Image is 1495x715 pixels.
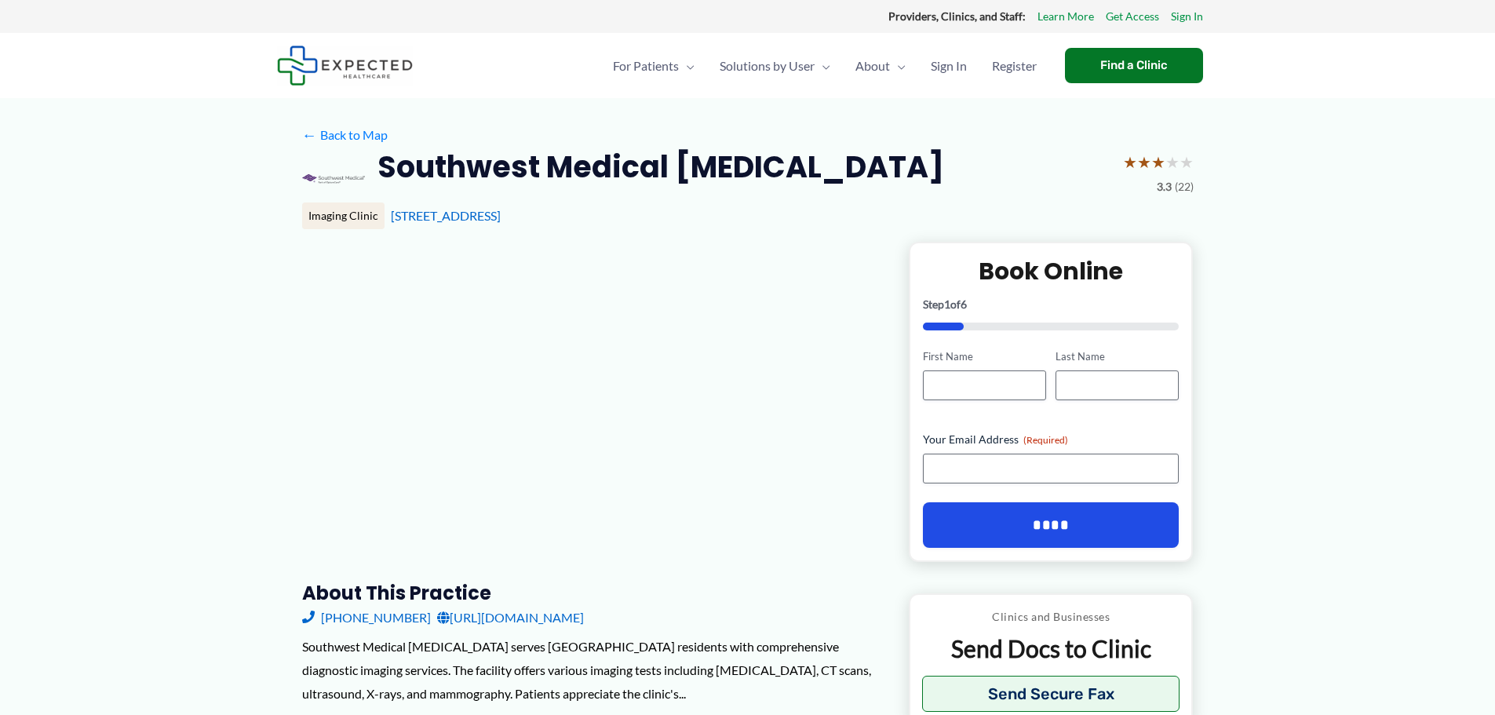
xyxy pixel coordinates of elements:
h3: About this practice [302,581,884,605]
span: ★ [1123,148,1137,177]
a: Get Access [1106,6,1159,27]
label: First Name [923,349,1046,364]
span: ★ [1137,148,1151,177]
span: Solutions by User [720,38,815,93]
span: Register [992,38,1037,93]
span: ★ [1165,148,1180,177]
a: Solutions by UserMenu Toggle [707,38,843,93]
span: ← [302,127,317,142]
a: Register [979,38,1049,93]
a: Sign In [1171,6,1203,27]
label: Your Email Address [923,432,1180,447]
button: Send Secure Fax [922,676,1180,712]
label: Last Name [1056,349,1179,364]
a: ←Back to Map [302,123,388,147]
a: Sign In [918,38,979,93]
h2: Book Online [923,256,1180,286]
img: Expected Healthcare Logo - side, dark font, small [277,46,413,86]
a: Learn More [1037,6,1094,27]
div: Southwest Medical [MEDICAL_DATA] serves [GEOGRAPHIC_DATA] residents with comprehensive diagnostic... [302,635,884,705]
span: Sign In [931,38,967,93]
span: 1 [944,297,950,311]
a: For PatientsMenu Toggle [600,38,707,93]
a: [PHONE_NUMBER] [302,606,431,629]
p: Clinics and Businesses [922,607,1180,627]
a: AboutMenu Toggle [843,38,918,93]
p: Send Docs to Clinic [922,633,1180,664]
span: Menu Toggle [890,38,906,93]
span: 3.3 [1157,177,1172,197]
span: For Patients [613,38,679,93]
nav: Primary Site Navigation [600,38,1049,93]
span: About [855,38,890,93]
span: Menu Toggle [815,38,830,93]
p: Step of [923,299,1180,310]
a: Find a Clinic [1065,48,1203,83]
span: ★ [1180,148,1194,177]
div: Imaging Clinic [302,202,385,229]
span: 6 [961,297,967,311]
span: Menu Toggle [679,38,695,93]
h2: Southwest Medical [MEDICAL_DATA] [377,148,944,186]
strong: Providers, Clinics, and Staff: [888,9,1026,23]
span: ★ [1151,148,1165,177]
a: [STREET_ADDRESS] [391,208,501,223]
a: [URL][DOMAIN_NAME] [437,606,584,629]
span: (Required) [1023,434,1068,446]
span: (22) [1175,177,1194,197]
